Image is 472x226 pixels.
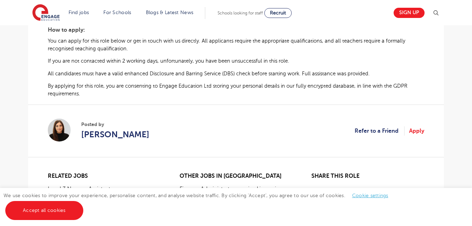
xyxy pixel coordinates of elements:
h2: Share this role [311,173,424,183]
span: Schools looking for staff [218,11,263,15]
a: [PERSON_NAME] [81,128,149,141]
span: All candidates must have a valid enhanced Disclosure and Barring Service (DBS) check before start... [48,71,370,76]
span: If you are not contacted within 2 working days, unfortunately, you have been unsuccessful in this... [48,58,289,64]
span: How to apply: [48,27,85,33]
a: Refer to a Friend [355,126,405,136]
a: Level 3 Nursery Assistant – [GEOGRAPHIC_DATA] >Extra information [48,185,161,208]
a: For Schools [103,10,131,15]
a: Accept all cookies [5,201,83,220]
a: Cookie settings [352,193,388,198]
a: Sign up [394,8,425,18]
a: Recruit [264,8,292,18]
span: By applying for this role, you are consenting to Engage Education Ltd storing your personal detai... [48,83,407,96]
span: Recruit [270,10,286,15]
h2: Other jobs in [GEOGRAPHIC_DATA] [180,173,292,180]
span: We use cookies to improve your experience, personalise content, and analyse website traffic. By c... [4,193,395,213]
a: Blogs & Latest News [146,10,194,15]
a: Finance Administrator required in a primary school in [GEOGRAPHIC_DATA] >Extra information [180,185,292,208]
a: Find jobs [69,10,89,15]
h2: Related jobs [48,173,161,180]
span: You can apply for this role below or get in touch with us directly. All applicants require the ap... [48,38,405,51]
span: Posted by [81,121,149,128]
a: Apply [409,126,424,136]
img: Engage Education [32,4,60,22]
